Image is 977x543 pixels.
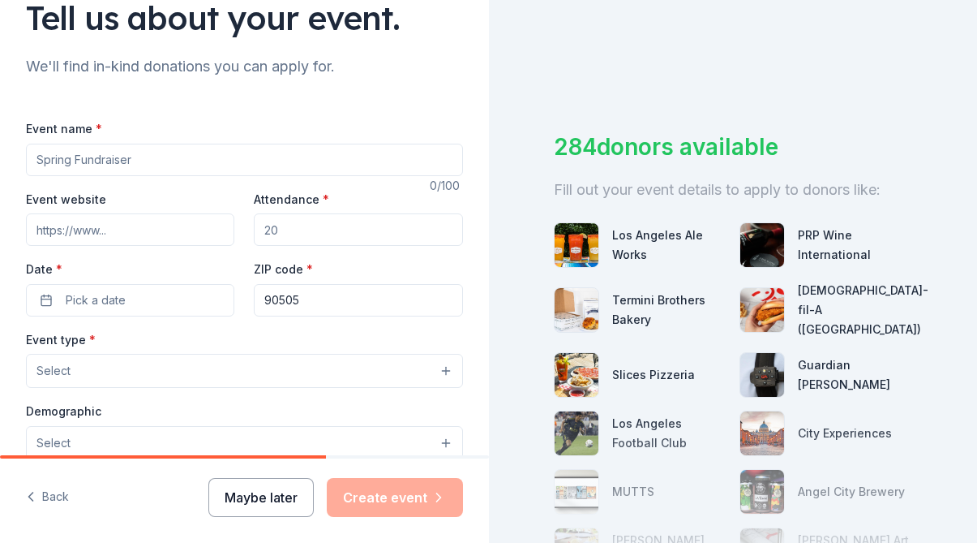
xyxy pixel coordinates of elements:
img: photo for Guardian Angel Device [740,353,784,397]
div: Fill out your event details to apply to donors like: [554,177,913,203]
img: photo for Termini Brothers Bakery [555,288,598,332]
div: Los Angeles Ale Works [612,226,726,265]
div: 0 /100 [430,176,463,196]
img: photo for Los Angeles Ale Works [555,223,598,267]
label: ZIP code [254,261,313,278]
button: Back [26,481,69,515]
div: Guardian [PERSON_NAME] [798,356,912,394]
input: https://www... [26,213,234,246]
input: 20 [254,213,462,246]
img: photo for Chick-fil-A (Los Angeles) [740,288,784,332]
div: [DEMOGRAPHIC_DATA]-fil-A ([GEOGRAPHIC_DATA]) [798,281,928,339]
div: PRP Wine International [798,226,912,265]
img: photo for Slices Pizzeria [555,353,598,397]
button: Pick a date [26,284,234,317]
input: Spring Fundraiser [26,144,463,176]
img: photo for PRP Wine International [740,223,784,267]
span: Select [36,361,71,381]
label: Event website [26,192,106,208]
button: Select [26,426,463,460]
label: Date [26,261,234,278]
label: Demographic [26,403,101,420]
span: Pick a date [66,291,126,310]
div: 284 donors available [554,130,913,164]
label: Event type [26,332,96,348]
input: 12345 (U.S. only) [254,284,462,317]
button: Select [26,354,463,388]
div: We'll find in-kind donations you can apply for. [26,54,463,80]
div: Termini Brothers Bakery [612,291,726,330]
div: Slices Pizzeria [612,365,695,385]
label: Event name [26,121,102,137]
button: Maybe later [208,478,314,517]
label: Attendance [254,192,329,208]
span: Select [36,433,71,453]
